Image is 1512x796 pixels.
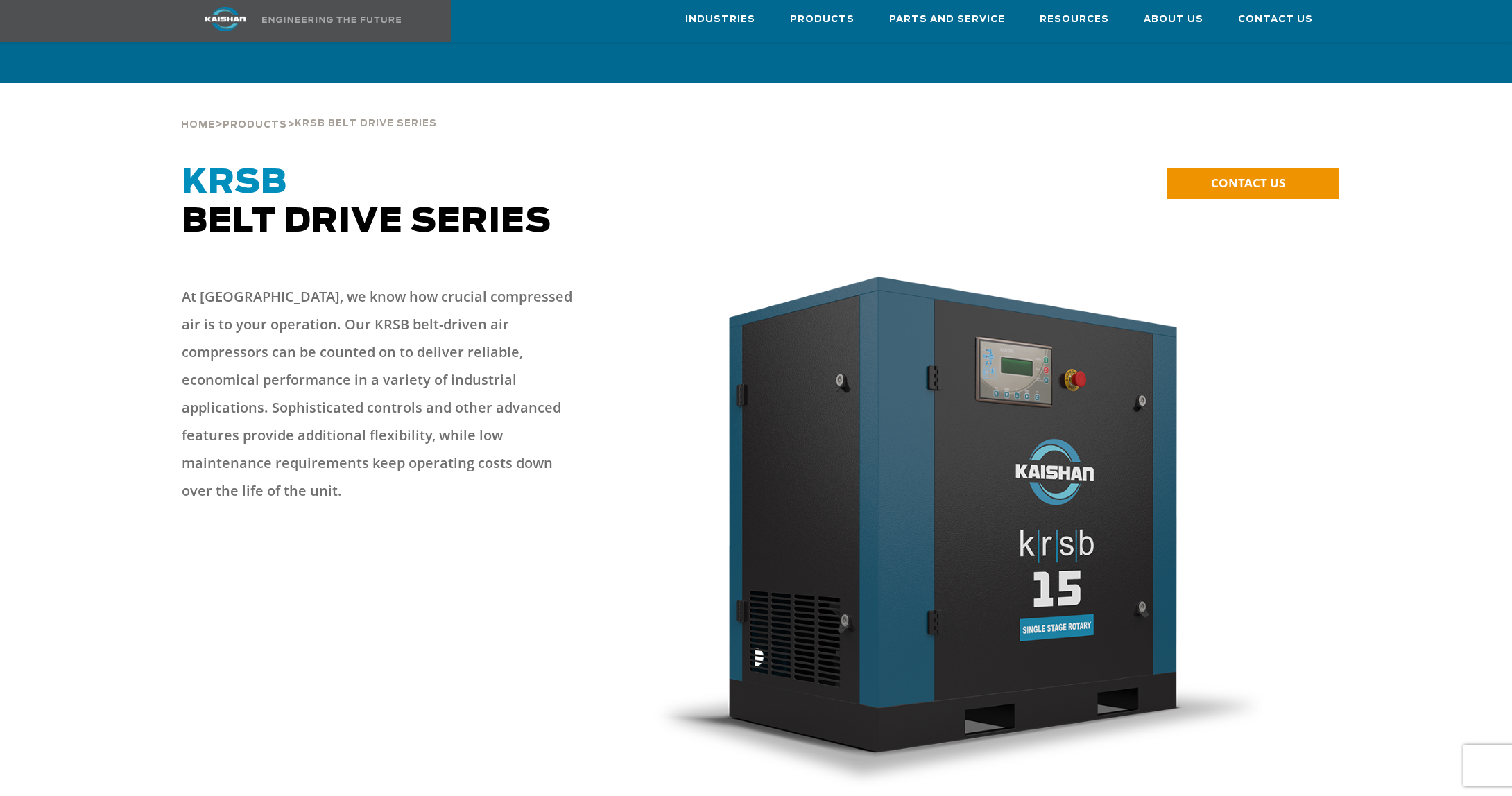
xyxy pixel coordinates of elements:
[223,121,287,130] span: Products
[1167,168,1339,199] a: CONTACT US
[182,166,287,200] span: KRSB
[790,12,854,28] span: Products
[223,118,287,130] a: Products
[181,121,215,130] span: Home
[889,12,1005,28] span: Parts and Service
[1144,12,1203,28] span: About Us
[685,1,755,38] a: Industries
[173,7,277,31] img: kaishan logo
[295,119,437,128] span: krsb belt drive series
[1040,12,1109,28] span: Resources
[648,269,1262,786] img: krsb15
[262,17,401,23] img: Engineering the future
[181,118,215,130] a: Home
[1211,175,1285,191] span: CONTACT US
[889,1,1005,38] a: Parts and Service
[790,1,854,38] a: Products
[181,83,437,136] div: > >
[1144,1,1203,38] a: About Us
[182,283,584,505] p: At [GEOGRAPHIC_DATA], we know how crucial compressed air is to your operation. Our KRSB belt-driv...
[1238,1,1313,38] a: Contact Us
[1238,12,1313,28] span: Contact Us
[182,166,551,239] span: Belt Drive Series
[1040,1,1109,38] a: Resources
[685,12,755,28] span: Industries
